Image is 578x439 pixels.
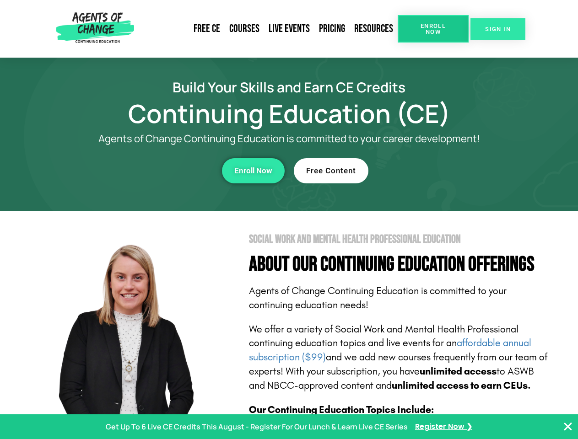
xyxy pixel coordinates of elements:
p: We offer a variety of Social Work and Mental Health Professional continuing education topics and ... [249,322,550,393]
p: Get Up To 6 Live CE Credits This August - Register For Our Lunch & Learn Live CE Series [106,420,408,434]
h1: Continuing Education (CE) [28,103,550,124]
a: Enroll Now [222,158,285,183]
b: Our Continuing Education Topics Include: [249,404,434,416]
h2: Build Your Skills and Earn CE Credits [28,80,550,94]
button: Close Banner [562,421,573,432]
a: Enroll Now [398,15,469,43]
span: Enroll Now [412,23,454,35]
a: Resources [350,18,398,39]
span: Free Content [306,167,356,175]
a: Pricing [314,18,350,39]
h2: Social Work and Mental Health Professional Education [249,234,550,245]
a: Register Now ❯ [415,420,472,434]
a: Courses [225,18,264,39]
span: SIGN IN [485,26,511,32]
a: Free CE [189,18,225,39]
p: Agents of Change Continuing Education is committed to your career development! [65,133,513,145]
span: Enroll Now [234,167,272,175]
b: unlimited access to earn CEUs. [392,380,531,391]
b: unlimited access [420,365,497,377]
nav: Menu [138,18,398,39]
a: SIGN IN [470,18,525,40]
a: Live Events [264,18,314,39]
span: Agents of Change Continuing Education is committed to your continuing education needs! [249,285,507,311]
a: Free Content [294,158,368,183]
h4: About Our Continuing Education Offerings [249,254,550,275]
